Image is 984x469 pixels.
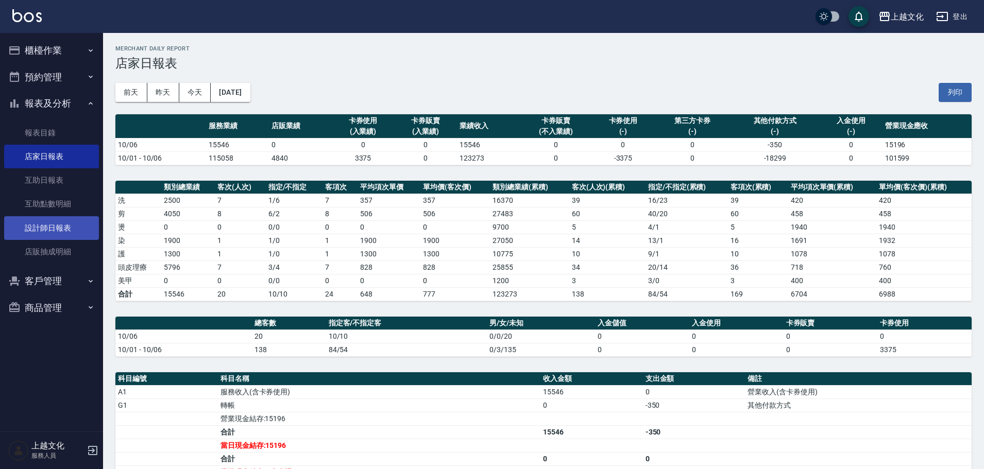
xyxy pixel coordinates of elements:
[646,181,728,194] th: 指定/不指定(累積)
[820,138,883,151] td: 0
[266,287,323,301] td: 10/10
[595,343,689,356] td: 0
[12,9,42,22] img: Logo
[490,194,569,207] td: 16370
[876,207,972,220] td: 458
[252,329,326,343] td: 20
[147,83,179,102] button: 昨天
[115,151,206,165] td: 10/01 - 10/06
[788,194,877,207] td: 420
[358,220,420,234] td: 0
[215,194,266,207] td: 7
[218,412,540,425] td: 營業現金結存:15196
[266,260,323,274] td: 3 / 4
[115,274,161,287] td: 美甲
[457,138,520,151] td: 15546
[646,247,728,260] td: 9 / 1
[332,151,395,165] td: 3375
[646,260,728,274] td: 20 / 14
[4,268,99,294] button: 客戶管理
[487,329,595,343] td: 0/0/20
[788,274,877,287] td: 400
[206,114,269,138] th: 服務業績
[4,294,99,321] button: 商品管理
[4,240,99,264] a: 店販抽成明細
[646,207,728,220] td: 40 / 20
[592,151,655,165] td: -3375
[115,207,161,220] td: 剪
[939,83,972,102] button: 列印
[569,274,646,287] td: 3
[689,317,784,330] th: 入金使用
[874,6,928,27] button: 上越文化
[115,56,972,71] h3: 店家日報表
[161,220,215,234] td: 0
[161,287,215,301] td: 15546
[420,247,490,260] td: 1300
[643,372,745,386] th: 支出金額
[252,343,326,356] td: 138
[728,181,788,194] th: 客項次(累積)
[31,451,84,460] p: 服務人員
[569,247,646,260] td: 10
[323,247,358,260] td: 1
[4,90,99,117] button: 報表及分析
[520,138,592,151] td: 0
[323,220,358,234] td: 0
[490,260,569,274] td: 25855
[822,115,880,126] div: 入金使用
[646,194,728,207] td: 16 / 23
[115,329,252,343] td: 10/06
[784,329,878,343] td: 0
[215,274,266,287] td: 0
[115,220,161,234] td: 燙
[115,83,147,102] button: 前天
[323,234,358,247] td: 1
[487,317,595,330] th: 男/女/未知
[522,115,589,126] div: 卡券販賣
[4,64,99,91] button: 預約管理
[8,440,29,461] img: Person
[218,452,540,465] td: 合計
[115,372,218,386] th: 科目編號
[4,168,99,192] a: 互助日報表
[932,7,972,26] button: 登出
[788,234,877,247] td: 1691
[745,398,972,412] td: 其他付款方式
[643,425,745,439] td: -350
[323,287,358,301] td: 24
[332,138,395,151] td: 0
[420,220,490,234] td: 0
[876,234,972,247] td: 1932
[733,115,817,126] div: 其他付款方式
[215,181,266,194] th: 客次(人次)
[490,247,569,260] td: 10775
[179,83,211,102] button: 今天
[161,234,215,247] td: 1900
[643,398,745,412] td: -350
[689,343,784,356] td: 0
[215,207,266,220] td: 8
[31,441,84,451] h5: 上越文化
[266,194,323,207] td: 1 / 6
[728,220,788,234] td: 5
[161,194,215,207] td: 2500
[490,287,569,301] td: 123273
[323,181,358,194] th: 客項次
[397,115,454,126] div: 卡券販賣
[728,194,788,207] td: 39
[4,216,99,240] a: 設計師日報表
[540,452,643,465] td: 0
[788,287,877,301] td: 6704
[420,260,490,274] td: 828
[876,287,972,301] td: 6988
[569,260,646,274] td: 34
[334,115,392,126] div: 卡券使用
[4,37,99,64] button: 櫃檯作業
[215,287,266,301] td: 20
[657,126,727,137] div: (-)
[540,425,643,439] td: 15546
[487,343,595,356] td: 0/3/135
[358,234,420,247] td: 1900
[595,126,652,137] div: (-)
